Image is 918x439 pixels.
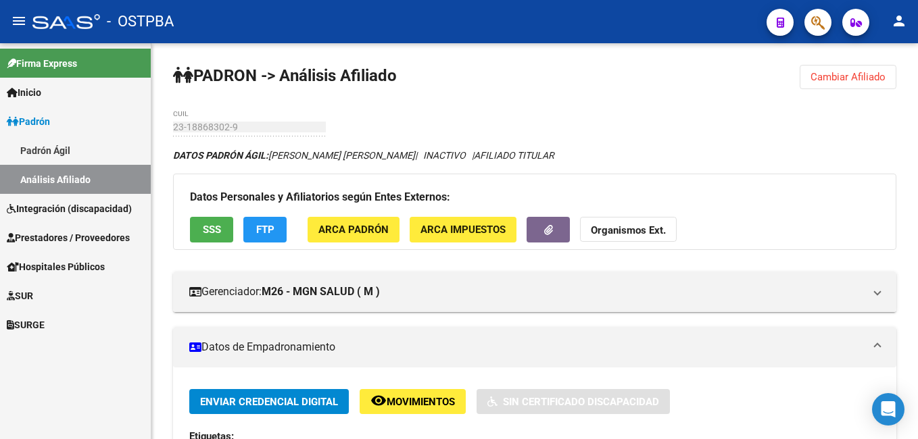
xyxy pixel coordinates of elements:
[872,393,904,425] div: Open Intercom Messenger
[190,188,879,207] h3: Datos Personales y Afiliatorios según Entes Externos:
[200,396,338,408] span: Enviar Credencial Digital
[7,317,45,332] span: SURGE
[503,396,659,408] span: Sin Certificado Discapacidad
[370,392,387,409] mat-icon: remove_red_eye
[190,217,233,242] button: SSS
[7,230,130,245] span: Prestadores / Proveedores
[7,259,105,274] span: Hospitales Públicos
[262,284,380,299] strong: M26 - MGN SALUD ( M )
[7,201,132,216] span: Integración (discapacidad)
[360,389,466,414] button: Movimientos
[189,389,349,414] button: Enviar Credencial Digital
[308,217,400,242] button: ARCA Padrón
[173,150,268,161] strong: DATOS PADRÓN ÁGIL:
[203,224,221,236] span: SSS
[189,340,864,355] mat-panel-title: Datos de Empadronamiento
[800,65,896,89] button: Cambiar Afiliado
[256,224,274,236] span: FTP
[591,225,666,237] strong: Organismos Ext.
[318,224,389,236] span: ARCA Padrón
[107,7,174,36] span: - OSTPBA
[7,85,41,100] span: Inicio
[173,327,896,367] mat-expansion-panel-header: Datos de Empadronamiento
[420,224,506,236] span: ARCA Impuestos
[580,217,677,242] button: Organismos Ext.
[410,217,516,242] button: ARCA Impuestos
[173,150,415,161] span: [PERSON_NAME] [PERSON_NAME]
[11,13,27,29] mat-icon: menu
[811,71,886,83] span: Cambiar Afiliado
[173,66,397,85] strong: PADRON -> Análisis Afiliado
[7,56,77,71] span: Firma Express
[189,284,864,299] mat-panel-title: Gerenciador:
[173,272,896,312] mat-expansion-panel-header: Gerenciador:M26 - MGN SALUD ( M )
[891,13,907,29] mat-icon: person
[243,217,287,242] button: FTP
[173,150,554,161] i: | INACTIVO |
[387,396,455,408] span: Movimientos
[474,150,554,161] span: AFILIADO TITULAR
[7,288,33,303] span: SUR
[7,114,50,129] span: Padrón
[477,389,670,414] button: Sin Certificado Discapacidad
